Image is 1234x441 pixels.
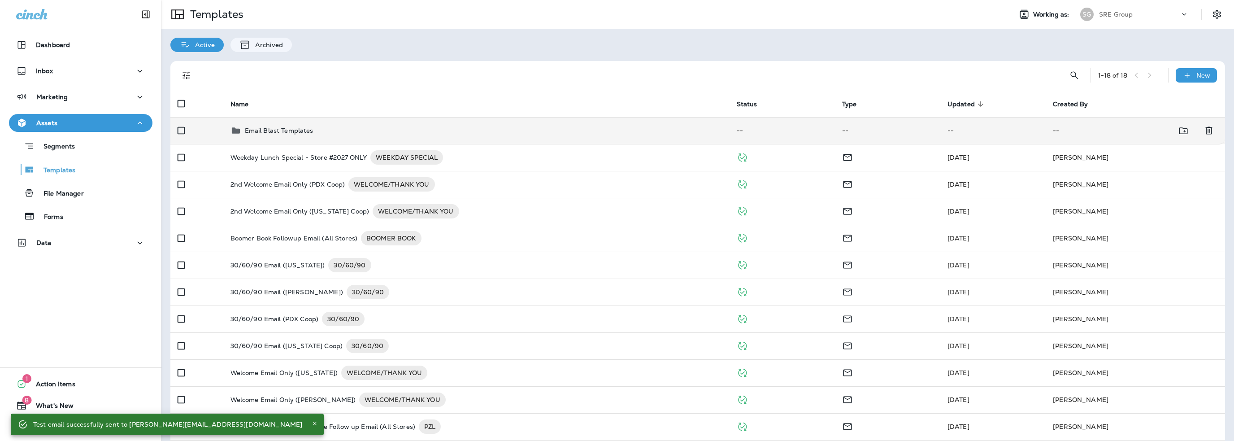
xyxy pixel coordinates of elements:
button: Move to folder [1174,122,1193,140]
p: Boomer Book Followup Email (All Stores) [230,231,357,245]
span: Email [842,368,853,376]
span: WELCOME/THANK YOU [348,180,435,189]
p: 30/60/90 Email (PDX Coop) [230,312,319,326]
td: [PERSON_NAME] [1046,332,1225,359]
span: PZL [419,422,441,431]
span: Published [737,153,748,161]
span: Published [737,341,748,349]
p: Archived [251,41,283,48]
button: Forms [9,207,152,226]
button: Data [9,234,152,252]
span: 30/60/90 [347,288,389,297]
td: -- [940,117,1046,144]
span: Shane Kump [947,369,969,377]
span: 30/60/90 [328,261,371,270]
span: Published [737,395,748,403]
button: Close [309,418,320,429]
span: Email [842,260,853,268]
p: Email Blast Templates [245,127,313,134]
span: What's New [27,402,74,413]
span: 1 [22,374,31,383]
button: Support [9,418,152,436]
span: Status [737,100,757,108]
span: Action Items [27,380,75,391]
span: Email [842,179,853,188]
div: SG [1080,8,1094,21]
div: 30/60/90 [346,339,389,353]
p: 2nd Welcome Email Only (PDX Coop) [230,177,345,192]
td: [PERSON_NAME] [1046,386,1225,413]
div: 30/60/90 [347,285,389,299]
span: Email [842,287,853,295]
div: 1 - 18 of 18 [1098,72,1127,79]
div: BOOMER BOOK [361,231,421,245]
span: Email [842,233,853,241]
td: -- [730,117,835,144]
p: Welcome Email Only ([US_STATE]) [230,366,338,380]
span: Shane Kump [947,207,969,215]
div: WELCOME/THANK YOU [359,393,445,407]
div: PZL [419,419,441,434]
p: Data [36,239,52,246]
button: Settings [1209,6,1225,22]
p: 30/60/90 Email ([US_STATE] Coop) [230,339,343,353]
span: Published [737,206,748,214]
p: Marketing [36,93,68,100]
button: Search Templates [1065,66,1083,84]
span: Shane Kump [947,288,969,296]
span: Shane Kump [947,423,969,431]
button: 1Action Items [9,375,152,393]
button: File Manager [9,183,152,202]
td: [PERSON_NAME] [1046,279,1225,306]
p: Segments [35,143,75,152]
span: Shane Kump [947,153,969,162]
p: Dashboard [36,41,70,48]
span: WELCOME/THANK YOU [373,207,459,216]
span: WELCOME/THANK YOU [359,395,445,404]
span: Email [842,153,853,161]
p: Weekday Lunch Special - Store #2027 ONLY [230,150,367,165]
p: Inbox [36,67,53,74]
span: BOOMER BOOK [361,234,421,243]
button: Marketing [9,88,152,106]
span: Type [842,100,869,108]
td: [PERSON_NAME] [1046,252,1225,279]
span: Created By [1053,100,1099,108]
p: New [1196,72,1210,79]
button: Segments [9,136,152,156]
p: 30/60/90 Email ([PERSON_NAME]) [230,285,343,299]
div: WELCOME/THANK YOU [341,366,427,380]
button: Assets [9,114,152,132]
td: [PERSON_NAME] [1046,359,1225,386]
button: Inbox [9,62,152,80]
td: -- [835,117,940,144]
span: 30/60/90 [346,341,389,350]
span: WELCOME/THANK YOU [341,368,427,377]
span: Email [842,422,853,430]
td: [PERSON_NAME] [1046,413,1225,440]
p: File Manager [35,190,84,198]
span: Name [230,100,261,108]
span: Shane Kump [947,234,969,242]
button: 8What's New [9,397,152,415]
p: 2nd Welcome Email Only ([US_STATE] Coop) [230,204,369,218]
div: 30/60/90 [328,258,371,272]
button: Filters [178,66,196,84]
span: Shane Kump [947,180,969,188]
span: WEEKDAY SPECIAL [370,153,443,162]
td: [PERSON_NAME] [1046,198,1225,225]
p: Forms [35,213,63,222]
span: Published [737,368,748,376]
span: Shane Kump [947,261,969,269]
span: Shane Kump [947,396,969,404]
p: 30/60/90 Email ([US_STATE]) [230,258,325,272]
td: [PERSON_NAME] [1046,144,1225,171]
div: WELCOME/THANK YOU [348,177,435,192]
div: Test email successfully sent to [PERSON_NAME][EMAIL_ADDRESS][DOMAIN_NAME] [33,416,302,432]
div: 30/60/90 [322,312,365,326]
span: Updated [947,100,975,108]
span: Updated [947,100,986,108]
span: Email [842,341,853,349]
p: Active [191,41,215,48]
span: Status [737,100,769,108]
